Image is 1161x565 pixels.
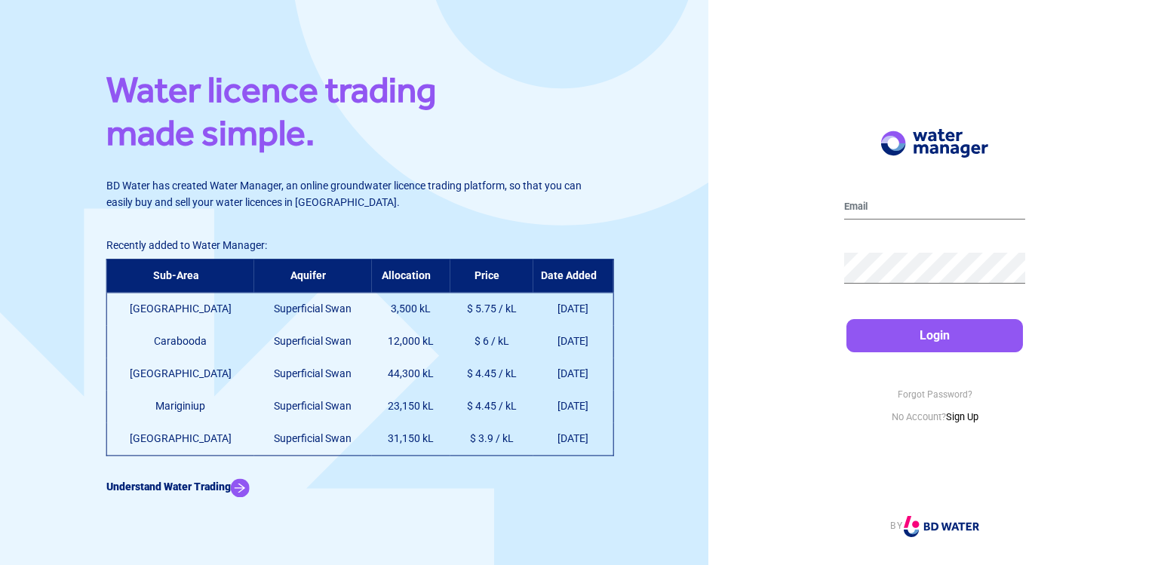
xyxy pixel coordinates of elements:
a: Forgot Password? [898,389,972,400]
h1: Water licence trading made simple. [106,68,602,162]
td: 44,300 kL [371,358,450,390]
td: Superficial Swan [254,422,372,456]
td: $ 3.9 / kL [450,422,533,456]
td: [DATE] [533,358,613,390]
td: [GEOGRAPHIC_DATA] [106,422,253,456]
td: Superficial Swan [254,325,372,358]
td: 31,150 kL [371,422,450,456]
td: 3,500 kL [371,293,450,326]
input: Email [844,195,1025,220]
td: [DATE] [533,293,613,326]
td: $ 6 / kL [450,325,533,358]
td: [DATE] [533,325,613,358]
p: BD Water has created Water Manager, an online groundwater licence trading platform, so that you c... [106,177,602,210]
button: Login [846,319,1023,352]
td: 23,150 kL [371,390,450,422]
th: Price [450,259,533,293]
img: Logo [904,516,979,537]
td: 12,000 kL [371,325,450,358]
a: Understand Water Trading [106,481,250,493]
td: Carabooda [106,325,253,358]
td: [GEOGRAPHIC_DATA] [106,358,253,390]
td: Superficial Swan [254,358,372,390]
td: Mariginiup [106,390,253,422]
td: [GEOGRAPHIC_DATA] [106,293,253,326]
a: BY [890,520,979,531]
img: Arrow Icon [231,478,250,497]
td: [DATE] [533,390,613,422]
b: Understand Water Trading [106,481,231,493]
th: Allocation [371,259,450,293]
td: $ 5.75 / kL [450,293,533,326]
td: $ 4.45 / kL [450,390,533,422]
td: $ 4.45 / kL [450,358,533,390]
td: Superficial Swan [254,390,372,422]
th: Date Added [533,259,613,293]
a: Sign Up [946,411,978,422]
img: Logo [881,129,988,158]
th: Sub-Area [106,259,253,293]
th: Aquifer [254,259,372,293]
p: No Account? [844,410,1025,425]
span: Recently added to Water Manager: [106,239,267,251]
td: Superficial Swan [254,293,372,326]
td: [DATE] [533,422,613,456]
